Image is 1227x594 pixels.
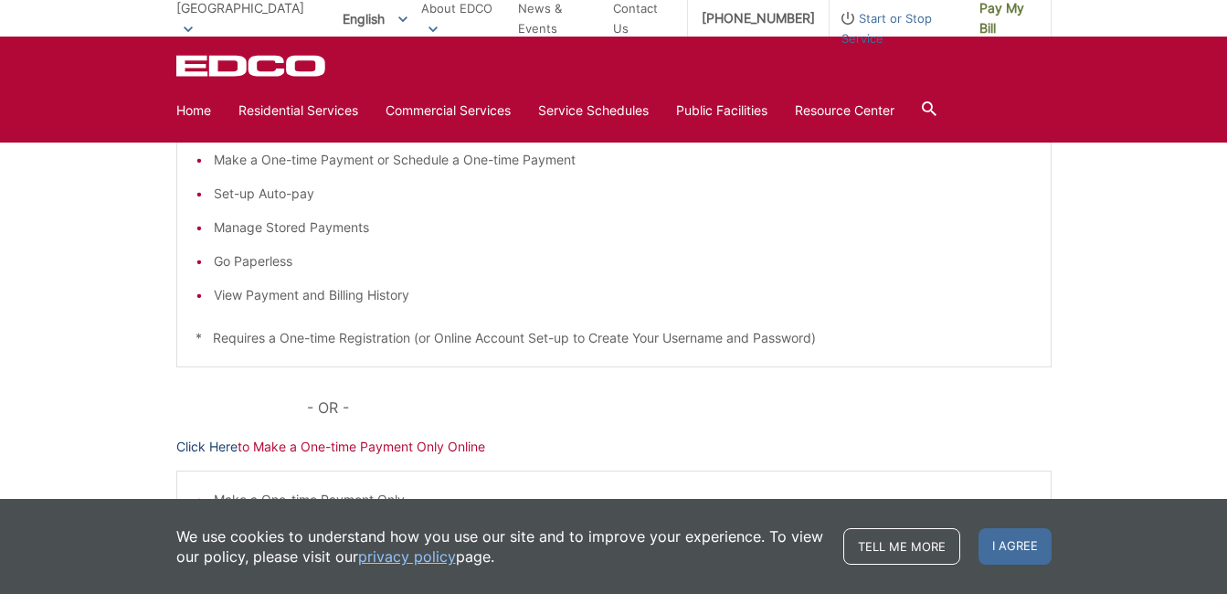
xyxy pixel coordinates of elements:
[214,490,1032,510] li: Make a One-time Payment Only
[676,101,767,121] a: Public Facilities
[538,101,649,121] a: Service Schedules
[176,101,211,121] a: Home
[358,546,456,567] a: privacy policy
[214,217,1032,238] li: Manage Stored Payments
[214,285,1032,305] li: View Payment and Billing History
[176,437,238,457] a: Click Here
[196,328,1032,348] p: * Requires a One-time Registration (or Online Account Set-up to Create Your Username and Password)
[329,4,421,34] span: English
[176,55,328,77] a: EDCD logo. Return to the homepage.
[307,395,1051,420] p: - OR -
[214,251,1032,271] li: Go Paperless
[238,101,358,121] a: Residential Services
[214,184,1032,204] li: Set-up Auto-pay
[843,528,960,565] a: Tell me more
[978,528,1052,565] span: I agree
[176,526,825,567] p: We use cookies to understand how you use our site and to improve your experience. To view our pol...
[214,150,1032,170] li: Make a One-time Payment or Schedule a One-time Payment
[795,101,894,121] a: Resource Center
[386,101,511,121] a: Commercial Services
[176,437,1052,457] p: to Make a One-time Payment Only Online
